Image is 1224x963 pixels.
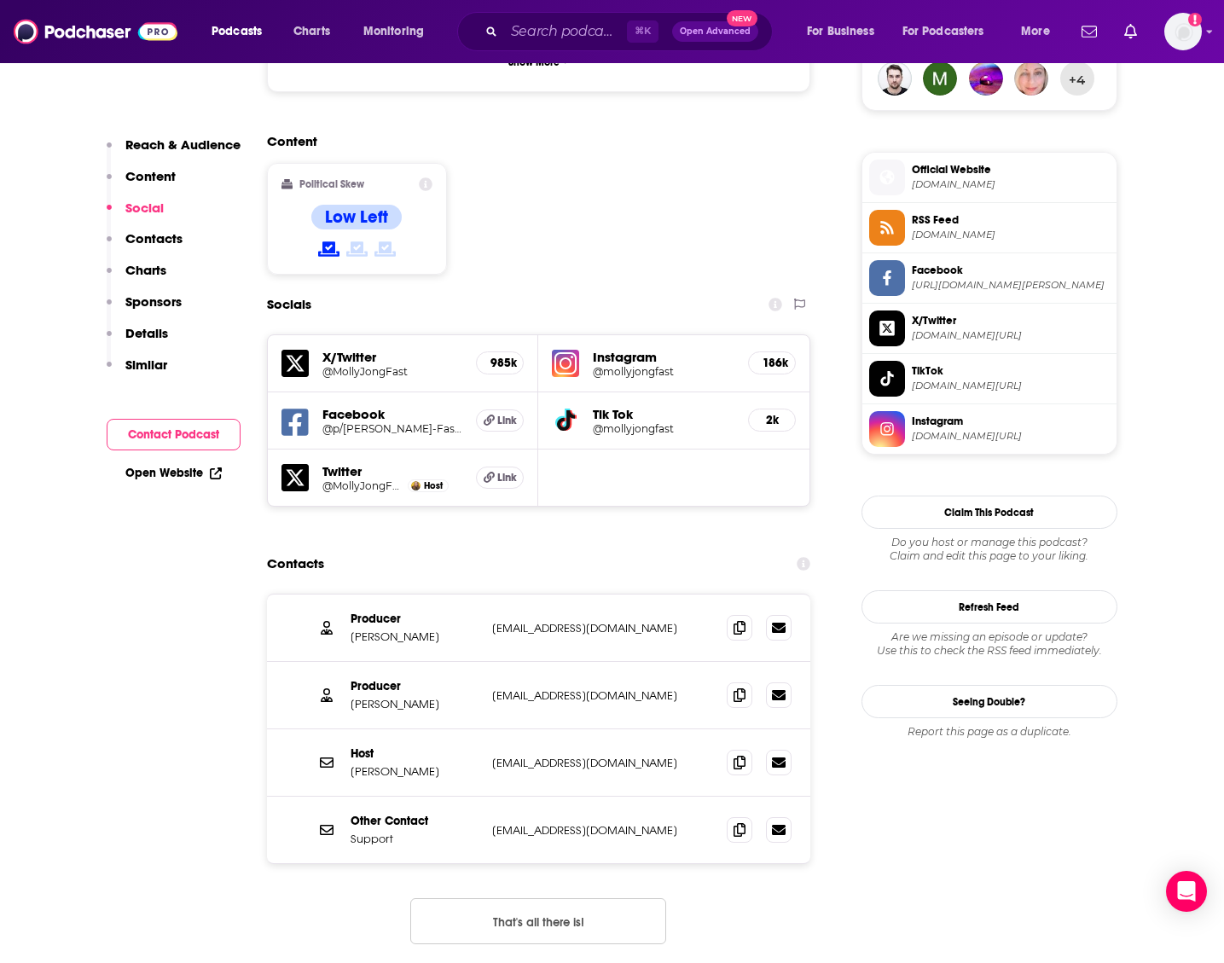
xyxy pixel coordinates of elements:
p: Reach & Audience [125,136,241,153]
h5: 985k [490,356,509,370]
a: Official Website[DOMAIN_NAME] [869,160,1110,195]
p: Other Contact [351,814,479,828]
p: [EMAIL_ADDRESS][DOMAIN_NAME] [492,688,714,703]
span: tiktok.com/@mollyjongfast [912,380,1110,392]
span: Charts [293,20,330,44]
button: Content [107,168,176,200]
button: Nothing here. [410,898,666,944]
span: Instagram [912,414,1110,429]
button: Charts [107,262,166,293]
a: @MollyJongFast [322,479,404,492]
p: Details [125,325,168,341]
button: Details [107,325,168,357]
img: Podchaser - Follow, Share and Rate Podcasts [14,15,177,48]
a: Molly Jong-Fast [411,481,421,490]
p: Producer [351,612,479,626]
span: Link [497,414,517,427]
span: TikTok [912,363,1110,379]
div: Report this page as a duplicate. [861,725,1117,739]
p: Sponsors [125,293,182,310]
span: iheart.com [912,178,1110,191]
h5: 2k [763,413,781,427]
h5: 186k [763,356,781,370]
button: Contact Podcast [107,419,241,450]
span: New [727,10,757,26]
a: @mollyjongfast [593,422,734,435]
span: instagram.com/mollyjongfast [912,430,1110,443]
a: TikTok[DOMAIN_NAME][URL] [869,361,1110,397]
p: [EMAIL_ADDRESS][DOMAIN_NAME] [492,756,714,770]
button: open menu [200,18,284,45]
a: Link [476,467,524,489]
p: [EMAIL_ADDRESS][DOMAIN_NAME] [492,823,714,838]
input: Search podcasts, credits, & more... [504,18,627,45]
button: +4 [1060,61,1094,96]
img: northcountry1111 [923,61,957,96]
h5: Twitter [322,463,463,479]
h5: @MollyJongFast [322,365,463,378]
span: Logged in as EC_2026 [1164,13,1202,50]
span: twitter.com/MollyJongFast [912,329,1110,342]
a: Show notifications dropdown [1117,17,1144,46]
p: Producer [351,679,479,693]
p: Social [125,200,164,216]
p: Charts [125,262,166,278]
a: Seeing Double? [861,685,1117,718]
div: Claim and edit this page to your liking. [861,536,1117,563]
span: https://www.facebook.com/p/Molly-Jong-Fast-100057844489635 [912,279,1110,292]
button: Refresh Feed [861,590,1117,624]
h2: Socials [267,288,311,321]
button: Show profile menu [1164,13,1202,50]
button: open menu [1009,18,1071,45]
p: Similar [125,357,167,373]
p: Host [351,746,479,761]
h5: Facebook [322,406,463,422]
span: Open Advanced [680,27,751,36]
p: Contacts [125,230,183,247]
img: User Profile [1164,13,1202,50]
a: RSS Feed[DOMAIN_NAME] [869,210,1110,246]
a: Instagram[DOMAIN_NAME][URL] [869,411,1110,447]
span: Do you host or manage this podcast? [861,536,1117,549]
img: iconImage [552,350,579,377]
span: For Business [807,20,874,44]
p: [EMAIL_ADDRESS][DOMAIN_NAME] [492,621,714,635]
p: [PERSON_NAME] [351,764,479,779]
span: Podcasts [212,20,262,44]
a: Charts [282,18,340,45]
a: @p/[PERSON_NAME]-Fast-100057844489635 [322,422,463,435]
h5: Tik Tok [593,406,734,422]
img: jgreff.mlt [969,61,1003,96]
img: dggpa5 [1014,61,1048,96]
h4: Low Left [325,206,388,228]
h5: X/Twitter [322,349,463,365]
p: Content [125,168,176,184]
a: X/Twitter[DOMAIN_NAME][URL] [869,310,1110,346]
h5: Instagram [593,349,734,365]
svg: Add a profile image [1188,13,1202,26]
a: Open Website [125,466,222,480]
a: Facebook[URL][DOMAIN_NAME][PERSON_NAME] [869,260,1110,296]
p: [PERSON_NAME] [351,629,479,644]
a: Link [476,409,524,432]
div: Open Intercom Messenger [1166,871,1207,912]
span: ⌘ K [627,20,658,43]
img: sumpetronius [878,61,912,96]
a: @mollyjongfast [593,365,734,378]
button: open menu [351,18,446,45]
button: Claim This Podcast [861,496,1117,529]
button: open menu [891,18,1009,45]
button: Open AdvancedNew [672,21,758,42]
div: Are we missing an episode or update? Use this to check the RSS feed immediately. [861,630,1117,658]
h2: Political Skew [299,178,364,190]
a: Show notifications dropdown [1075,17,1104,46]
button: Similar [107,357,167,388]
span: Link [497,471,517,484]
